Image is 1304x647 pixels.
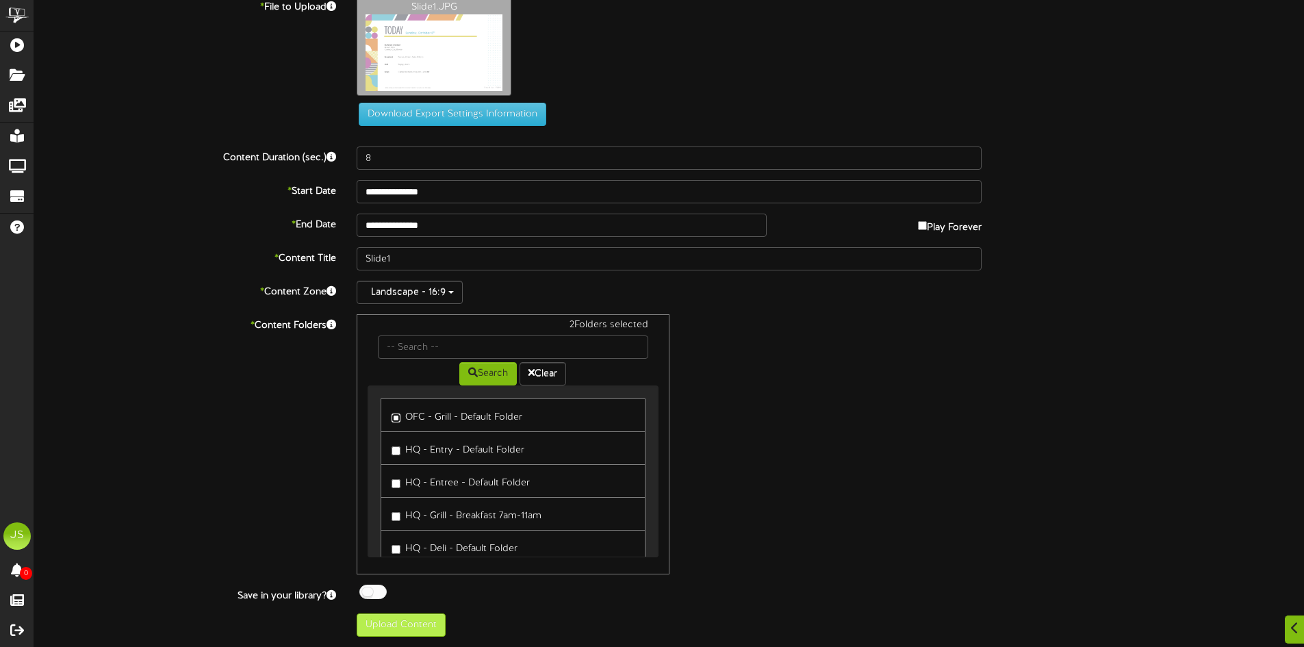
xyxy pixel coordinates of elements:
input: HQ - Entree - Default Folder [392,479,400,488]
label: Content Folders [24,314,346,333]
input: Play Forever [918,221,927,230]
label: End Date [24,214,346,232]
label: HQ - Deli - Default Folder [392,537,517,556]
label: Play Forever [918,214,982,235]
button: Download Export Settings Information [359,103,546,126]
label: HQ - Entry - Default Folder [392,439,524,457]
button: Upload Content [357,613,446,637]
input: Title of this Content [357,247,982,270]
label: Start Date [24,180,346,199]
label: HQ - Grill - Breakfast 7am-11am [392,505,541,523]
span: 0 [20,567,32,580]
div: 2 Folders selected [368,318,658,335]
button: Landscape - 16:9 [357,281,463,304]
a: Download Export Settings Information [352,110,546,120]
label: Save in your library? [24,585,346,603]
div: JS [3,522,31,550]
input: HQ - Grill - Breakfast 7am-11am [392,512,400,521]
label: Content Zone [24,281,346,299]
input: -- Search -- [378,335,648,359]
input: HQ - Entry - Default Folder [392,446,400,455]
label: OFC - Grill - Default Folder [392,406,522,424]
input: OFC - Grill - Default Folder [392,414,400,422]
label: HQ - Entree - Default Folder [392,472,530,490]
label: Content Title [24,247,346,266]
input: HQ - Deli - Default Folder [392,545,400,554]
button: Search [459,362,517,385]
label: Content Duration (sec.) [24,147,346,165]
button: Clear [520,362,566,385]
